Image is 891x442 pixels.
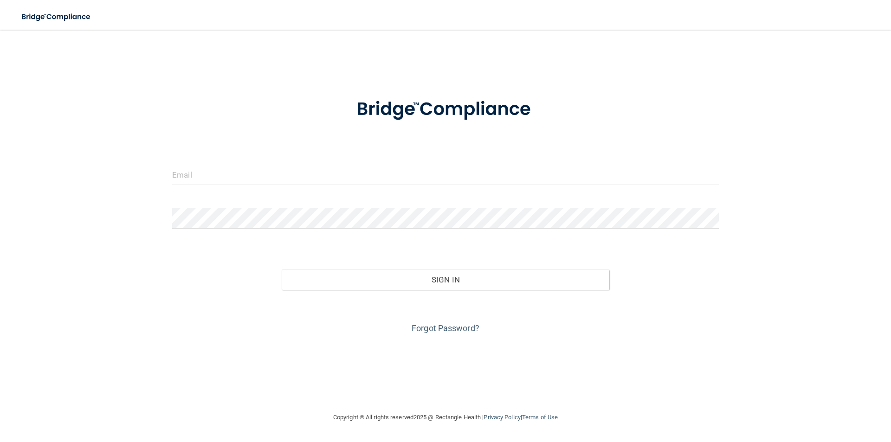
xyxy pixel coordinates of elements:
[522,414,558,421] a: Terms of Use
[276,403,615,432] div: Copyright © All rights reserved 2025 @ Rectangle Health | |
[172,164,719,185] input: Email
[484,414,520,421] a: Privacy Policy
[412,323,479,333] a: Forgot Password?
[282,269,610,290] button: Sign In
[337,85,554,134] img: bridge_compliance_login_screen.278c3ca4.svg
[14,7,99,26] img: bridge_compliance_login_screen.278c3ca4.svg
